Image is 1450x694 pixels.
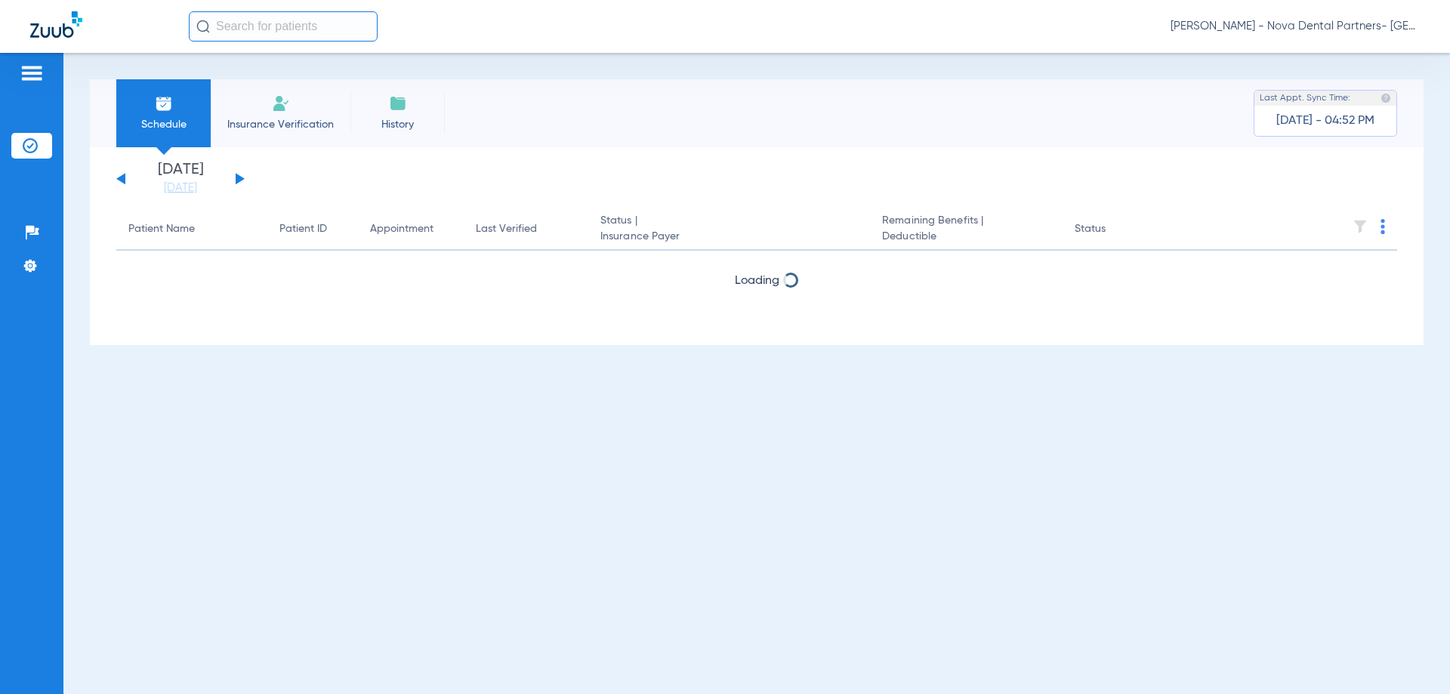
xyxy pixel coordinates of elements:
th: Status [1063,208,1165,251]
span: Insurance Payer [600,229,858,245]
span: [DATE] - 04:52 PM [1276,113,1374,128]
th: Status | [588,208,870,251]
img: Search Icon [196,20,210,33]
div: Patient Name [128,221,255,237]
span: Last Appt. Sync Time: [1260,91,1350,106]
div: Appointment [370,221,452,237]
div: Patient Name [128,221,195,237]
li: [DATE] [135,162,226,196]
div: Patient ID [279,221,346,237]
img: filter.svg [1353,219,1368,234]
a: [DATE] [135,180,226,196]
th: Remaining Benefits | [870,208,1062,251]
img: Schedule [155,94,173,113]
span: History [362,117,433,132]
span: Loading [735,275,779,287]
div: Appointment [370,221,433,237]
img: Zuub Logo [30,11,82,38]
span: Schedule [128,117,199,132]
img: hamburger-icon [20,64,44,82]
span: [PERSON_NAME] - Nova Dental Partners- [GEOGRAPHIC_DATA] [1171,19,1420,34]
div: Patient ID [279,221,327,237]
img: Manual Insurance Verification [272,94,290,113]
img: group-dot-blue.svg [1381,219,1385,234]
span: Deductible [882,229,1050,245]
input: Search for patients [189,11,378,42]
span: Insurance Verification [222,117,339,132]
div: Last Verified [476,221,576,237]
div: Last Verified [476,221,537,237]
img: last sync help info [1381,93,1391,103]
img: History [389,94,407,113]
